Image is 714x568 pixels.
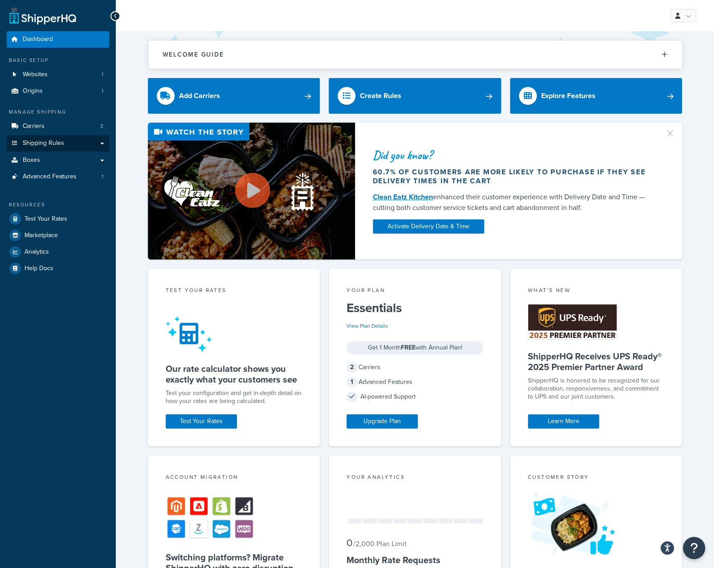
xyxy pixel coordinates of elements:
[7,135,109,152] a: Shipping Rules
[148,41,682,69] button: Welcome Guide
[373,192,654,213] div: enhanced their customer experience with Delivery Date and Time — cutting both customer service ti...
[7,211,109,227] a: Test Your Rates
[347,341,483,354] div: Get 1 Month with Annual Plan!
[23,140,64,147] span: Shipping Rules
[166,363,302,385] h5: Our rate calculator shows you exactly what your customers see
[163,51,224,58] h2: Welcome Guide
[24,215,67,223] span: Test Your Rates
[7,201,109,209] div: Resources
[23,156,40,164] span: Boxes
[7,227,109,243] a: Marketplace
[102,71,103,78] span: 1
[528,351,665,372] h5: ShipperHQ Receives UPS Ready® 2025 Premier Partner Award
[166,389,302,405] div: Test your configuration and get in-depth detail on how your rates are being calculated.
[7,169,109,185] a: Advanced Features1
[347,362,357,373] span: 2
[148,123,355,259] img: Video thumbnail
[166,414,237,428] a: Test Your Rates
[166,473,302,483] div: Account Migration
[373,168,654,185] div: 60.7% of customers are more likely to purchase if they see delivery times in the cart
[7,152,109,169] a: Boxes
[347,376,483,388] div: Advanced Features
[373,219,484,234] a: Activate Delivery Date & Time
[179,90,220,102] div: Add Carriers
[23,123,45,130] span: Carriers
[7,244,109,260] a: Analytics
[683,537,705,559] button: Open Resource Center
[7,66,109,83] li: Websites
[23,71,48,78] span: Websites
[347,414,418,428] a: Upgrade Plan
[24,265,53,272] span: Help Docs
[23,87,43,95] span: Origins
[24,232,58,239] span: Marketplace
[7,169,109,185] li: Advanced Features
[24,248,49,256] span: Analytics
[541,90,596,102] div: Explore Features
[7,108,109,116] div: Manage Shipping
[7,118,109,135] li: Carriers
[347,361,483,374] div: Carriers
[23,36,53,43] span: Dashboard
[347,555,483,565] h5: Monthly Rate Requests
[7,57,109,64] div: Basic Setup
[528,377,665,401] p: ShipperHQ is honored to be recognized for our collaboration, responsiveness, and commitment to UP...
[400,343,415,352] strong: FREE
[102,173,103,181] span: 1
[528,473,665,483] div: Customer Story
[347,535,352,550] span: 0
[353,539,407,549] small: / 2,000 Plan Limit
[347,286,483,296] div: Your Plan
[528,286,665,296] div: What's New
[7,118,109,135] a: Carriers2
[528,414,599,428] a: Learn More
[373,192,433,202] a: Clean Eatz Kitchen
[102,87,103,95] span: 1
[148,78,320,114] a: Add Carriers
[166,286,302,296] div: Test your rates
[510,78,682,114] a: Explore Features
[7,31,109,48] a: Dashboard
[347,301,483,315] h5: Essentials
[7,66,109,83] a: Websites1
[23,173,77,181] span: Advanced Features
[329,78,501,114] a: Create Rules
[7,260,109,276] a: Help Docs
[373,149,654,161] div: Did you know?
[100,123,103,130] span: 2
[7,83,109,99] a: Origins1
[347,391,483,403] div: AI-powered Support
[347,377,357,387] span: 1
[360,90,401,102] div: Create Rules
[7,83,109,99] li: Origins
[347,322,388,330] a: View Plan Details
[347,473,483,483] div: Your Analytics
